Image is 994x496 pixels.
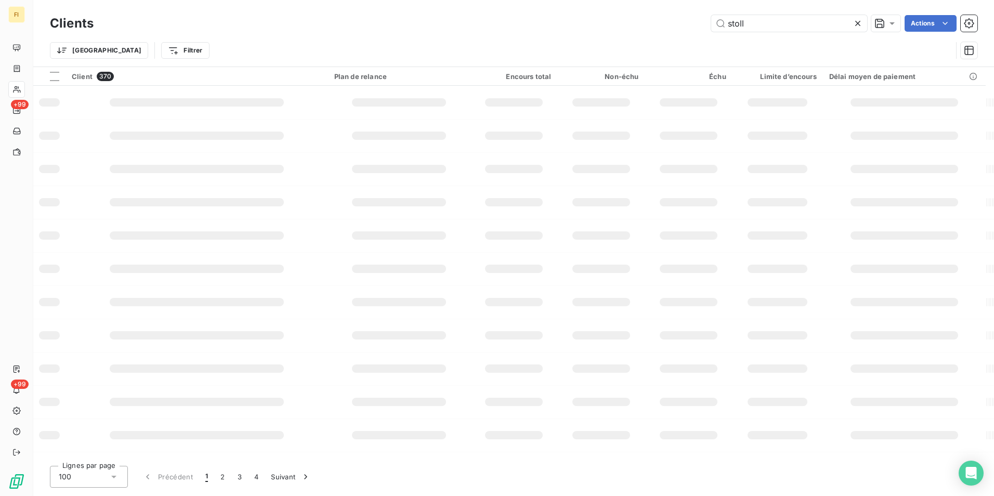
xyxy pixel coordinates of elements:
[231,466,248,488] button: 3
[50,14,94,33] h3: Clients
[50,42,148,59] button: [GEOGRAPHIC_DATA]
[205,472,208,482] span: 1
[265,466,317,488] button: Suivant
[651,72,726,81] div: Échu
[72,72,93,81] span: Client
[711,15,867,32] input: Rechercher
[161,42,209,59] button: Filtrer
[8,473,25,490] img: Logo LeanPay
[248,466,265,488] button: 4
[199,466,214,488] button: 1
[959,461,984,486] div: Open Intercom Messenger
[11,380,29,389] span: +99
[739,72,817,81] div: Limite d’encours
[829,72,979,81] div: Délai moyen de paiement
[334,72,464,81] div: Plan de relance
[214,466,231,488] button: 2
[59,472,71,482] span: 100
[97,72,114,81] span: 370
[476,72,551,81] div: Encours total
[905,15,957,32] button: Actions
[8,6,25,23] div: FI
[11,100,29,109] span: +99
[136,466,199,488] button: Précédent
[564,72,638,81] div: Non-échu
